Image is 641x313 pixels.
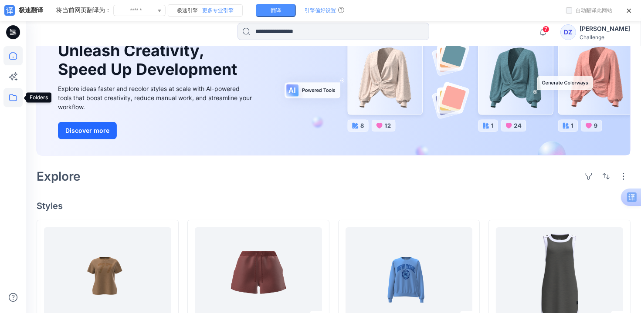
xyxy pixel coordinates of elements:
div: Challenge [580,34,630,40]
div: [PERSON_NAME] [580,24,630,34]
h4: Styles [37,201,631,211]
h1: Unleash Creativity, Speed Up Development [58,41,241,79]
h2: Explore [37,169,81,183]
div: Explore ideas faster and recolor styles at scale with AI-powered tools that boost creativity, red... [58,84,254,111]
div: DZ [560,24,576,40]
span: 7 [543,26,549,33]
a: Discover more [58,122,254,139]
button: Discover more [58,122,117,139]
